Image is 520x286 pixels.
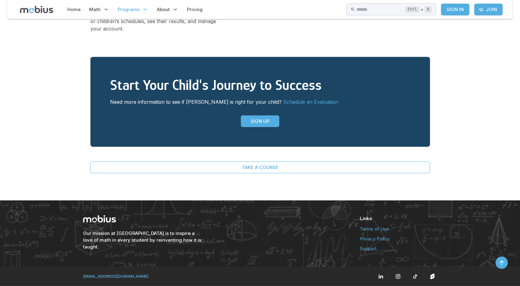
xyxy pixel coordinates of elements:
a: Support [360,245,437,252]
span: About [157,6,170,13]
a: Schedule an Evaluation [283,99,338,105]
h6: Our mission at [GEOGRAPHIC_DATA] is to inspire a love of math in every student by reinventing how... [83,230,203,250]
kbd: k [425,6,432,13]
a: Privacy Policy [360,236,437,242]
p: Need more information to see if [PERSON_NAME] is right for your child? [110,98,410,106]
a: Join [474,4,502,15]
a: Sign Up [241,115,279,127]
a: Take a Course [90,162,430,173]
a: Terms of Use [360,226,437,232]
span: Math [89,6,101,13]
kbd: Ctrl [405,6,419,13]
a: [EMAIL_ADDRESS][DOMAIN_NAME] [83,274,148,279]
a: Pricing [185,2,204,17]
h6: Links [360,215,437,222]
span: Programs [118,6,140,13]
a: Home [65,2,82,17]
h2: Start Your Child's Journey to Success [110,77,410,93]
div: + [405,6,432,13]
a: Sign In [441,4,469,15]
